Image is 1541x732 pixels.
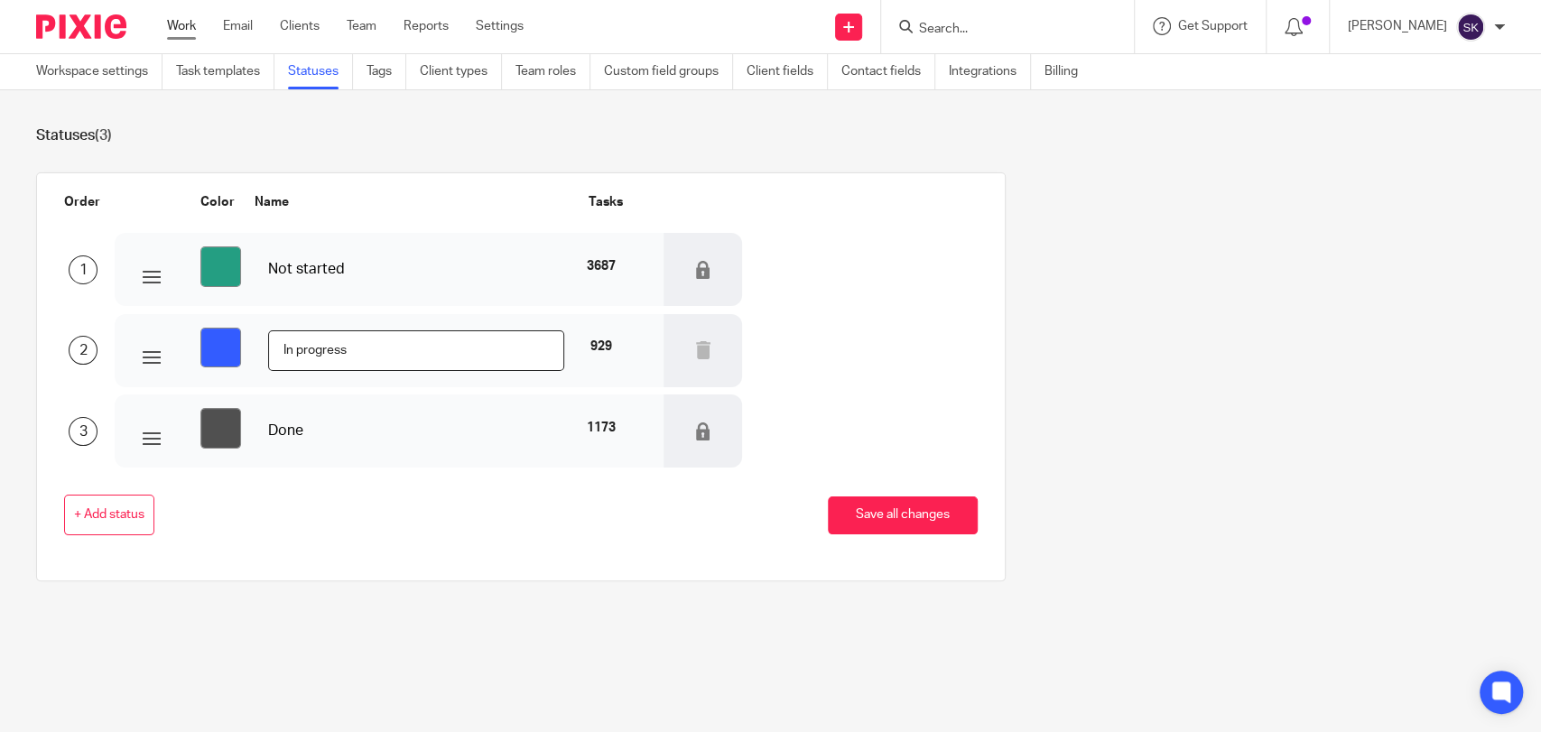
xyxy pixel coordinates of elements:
[268,330,565,371] input: Task status
[1456,13,1485,42] img: svg%3E
[252,193,289,211] label: Name
[268,259,565,280] div: Not started
[176,54,274,89] a: Task templates
[69,417,97,446] div: 3
[95,128,112,143] span: (3)
[476,17,524,35] a: Settings
[36,54,162,89] a: Workspace settings
[585,193,622,211] label: Tasks
[64,193,100,211] label: Order
[841,54,935,89] a: Contact fields
[64,495,154,535] button: + Add status
[747,54,828,89] a: Client fields
[1348,17,1447,35] p: [PERSON_NAME]
[268,421,565,441] div: Done
[586,419,615,437] label: 1173
[280,17,320,35] a: Clients
[36,126,1505,145] h1: Statuses
[347,17,376,35] a: Team
[288,54,353,89] a: Statuses
[223,17,253,35] a: Email
[694,261,712,279] i: Delete status
[604,54,733,89] a: Custom field groups
[1044,54,1091,89] a: Billing
[917,22,1080,38] input: Search
[36,14,126,39] img: Pixie
[69,336,97,365] div: 2
[589,338,611,356] label: 929
[167,17,196,35] a: Work
[404,17,449,35] a: Reports
[69,255,97,284] div: 1
[515,54,590,89] a: Team roles
[949,54,1031,89] a: Integrations
[586,257,615,275] label: 3687
[694,422,712,440] i: Delete status
[420,54,502,89] a: Client types
[74,508,144,523] span: + Add status
[828,496,978,535] button: Save all changes
[367,54,406,89] a: Tags
[1178,20,1248,32] span: Get Support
